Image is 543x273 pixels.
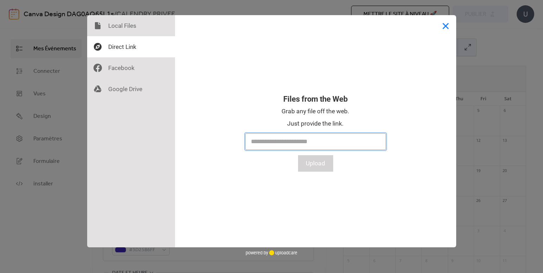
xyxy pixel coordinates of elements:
div: Local Files [87,15,175,36]
div: powered by [246,247,297,258]
div: Files from the Web [283,95,348,103]
div: Facebook [87,57,175,78]
a: uploadcare [268,250,297,255]
div: Grab any file off the web. [282,107,349,116]
button: Close [435,15,456,36]
div: Google Drive [87,78,175,100]
div: Just provide the link. [287,119,344,128]
button: Upload [298,155,333,172]
div: Direct Link [87,36,175,57]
